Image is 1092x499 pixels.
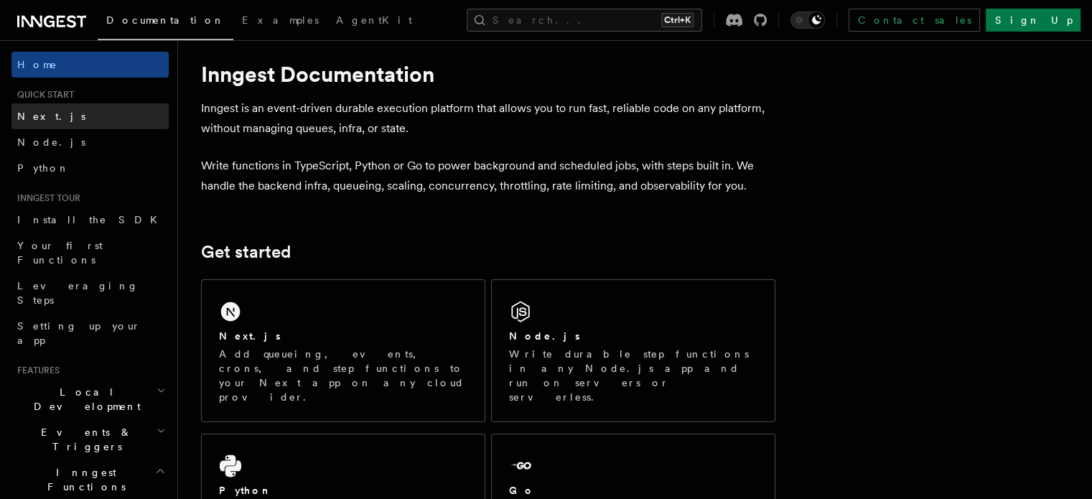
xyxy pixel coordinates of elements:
a: Documentation [98,4,233,40]
p: Inngest is an event-driven durable execution platform that allows you to run fast, reliable code ... [201,98,775,139]
a: Install the SDK [11,207,169,233]
button: Local Development [11,379,169,419]
button: Events & Triggers [11,419,169,460]
a: Home [11,52,169,78]
span: Install the SDK [17,214,166,225]
a: Node.js [11,129,169,155]
button: Toggle dark mode [790,11,825,29]
span: Inngest Functions [11,465,155,494]
h2: Node.js [509,329,580,343]
a: Leveraging Steps [11,273,169,313]
span: Documentation [106,14,225,26]
span: Inngest tour [11,192,80,204]
span: Features [11,365,60,376]
button: Search...Ctrl+K [467,9,702,32]
p: Write functions in TypeScript, Python or Go to power background and scheduled jobs, with steps bu... [201,156,775,196]
h1: Inngest Documentation [201,61,775,87]
h2: Python [219,483,272,498]
span: Examples [242,14,319,26]
h2: Next.js [219,329,281,343]
span: Python [17,162,70,174]
a: Sign Up [986,9,1081,32]
span: Home [17,57,57,72]
span: AgentKit [336,14,412,26]
span: Quick start [11,89,74,101]
span: Local Development [11,385,157,414]
span: Setting up your app [17,320,141,346]
a: Python [11,155,169,181]
a: AgentKit [327,4,421,39]
a: Get started [201,242,291,262]
kbd: Ctrl+K [661,13,694,27]
a: Setting up your app [11,313,169,353]
span: Events & Triggers [11,425,157,454]
span: Leveraging Steps [17,280,139,306]
a: Your first Functions [11,233,169,273]
p: Add queueing, events, crons, and step functions to your Next app on any cloud provider. [219,347,467,404]
span: Your first Functions [17,240,103,266]
a: Node.jsWrite durable step functions in any Node.js app and run on servers or serverless. [491,279,775,422]
a: Examples [233,4,327,39]
a: Next.js [11,103,169,129]
a: Next.jsAdd queueing, events, crons, and step functions to your Next app on any cloud provider. [201,279,485,422]
h2: Go [509,483,535,498]
span: Node.js [17,136,85,148]
p: Write durable step functions in any Node.js app and run on servers or serverless. [509,347,757,404]
span: Next.js [17,111,85,122]
a: Contact sales [849,9,980,32]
